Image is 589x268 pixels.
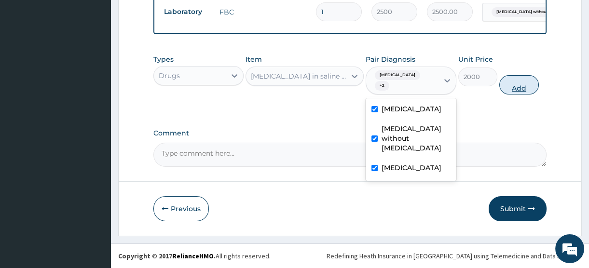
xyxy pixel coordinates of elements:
textarea: Type your message and hit 'Enter' [5,172,184,205]
label: Item [246,54,262,64]
a: RelianceHMO [172,252,214,260]
strong: Copyright © 2017 . [118,252,216,260]
div: Drugs [159,71,180,80]
td: Laboratory [159,3,215,21]
span: + 2 [375,81,389,91]
label: Pair Diagnosis [366,54,415,64]
span: We're online! [56,76,133,173]
div: [MEDICAL_DATA] in saline 5.0% [251,71,347,81]
label: [MEDICAL_DATA] without [MEDICAL_DATA] [382,124,450,153]
label: Unit Price [458,54,493,64]
label: Types [153,55,174,64]
button: Submit [489,196,547,221]
div: Minimize live chat window [158,5,181,28]
td: FBC [215,2,311,22]
label: [MEDICAL_DATA] [382,104,441,114]
img: d_794563401_company_1708531726252_794563401 [18,48,39,72]
label: [MEDICAL_DATA] [382,163,441,173]
div: Chat with us now [50,54,162,67]
button: Add [499,75,539,94]
label: Comment [153,129,547,137]
span: [MEDICAL_DATA] [375,70,420,80]
footer: All rights reserved. [111,243,589,268]
span: [MEDICAL_DATA] without [MEDICAL_DATA] [492,7,589,17]
button: Previous [153,196,209,221]
div: Redefining Heath Insurance in [GEOGRAPHIC_DATA] using Telemedicine and Data Science! [327,251,582,261]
